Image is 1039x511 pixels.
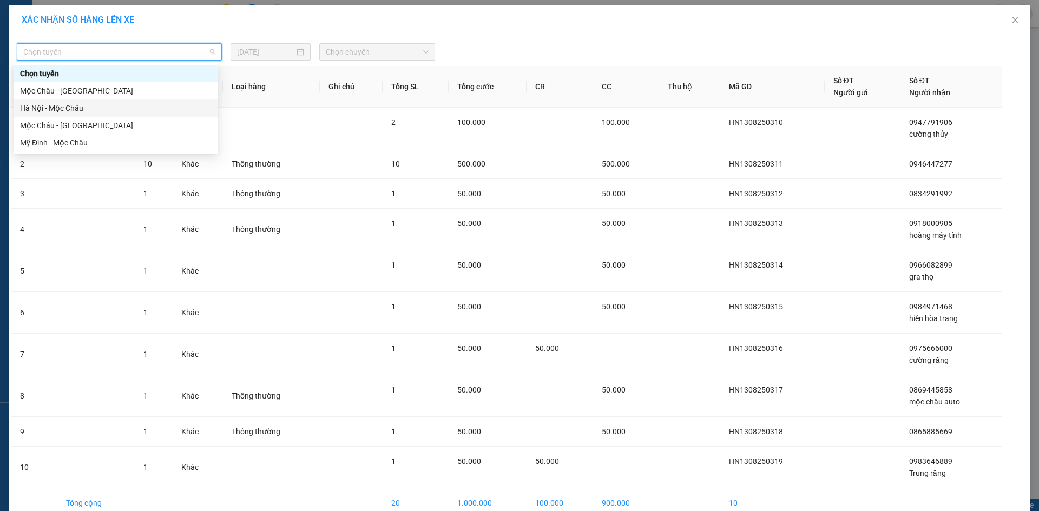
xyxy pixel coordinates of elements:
[909,189,952,198] span: 0834291992
[20,137,212,149] div: Mỹ Đình - Mộc Châu
[22,15,134,25] span: XÁC NHẬN SỐ HÀNG LÊN XE
[602,219,626,228] span: 50.000
[4,61,33,68] span: Người gửi:
[173,209,223,250] td: Khác
[909,469,946,477] span: Trung răng
[457,219,481,228] span: 50.000
[909,88,950,97] span: Người nhận
[143,189,148,198] span: 1
[87,11,157,27] span: VP [GEOGRAPHIC_DATA]
[237,46,294,58] input: 13/08/2025
[391,118,396,127] span: 2
[457,386,481,394] span: 50.000
[729,189,783,198] span: HN1308250312
[143,160,152,168] span: 10
[14,82,218,99] div: Mộc Châu - Hà Nội
[391,219,396,228] span: 1
[320,66,383,108] th: Ghi chú
[383,66,448,108] th: Tổng SL
[833,76,854,85] span: Số ĐT
[909,356,949,364] span: cường răng
[173,179,223,209] td: Khác
[27,6,63,17] span: HAIVAN
[909,457,952,466] span: 0983646889
[593,66,660,108] th: CC
[11,209,57,250] td: 4
[11,66,57,108] th: STT
[602,386,626,394] span: 50.000
[729,386,783,394] span: HN1308250317
[391,386,396,394] span: 1
[20,85,212,97] div: Mộc Châu - [GEOGRAPHIC_DATA]
[457,427,481,436] span: 50.000
[602,302,626,311] span: 50.000
[909,118,952,127] span: 0947791906
[14,117,218,134] div: Mộc Châu - Mỹ Đình
[535,457,559,466] span: 50.000
[535,344,559,353] span: 50.000
[909,314,958,323] span: hiền hòa trang
[457,457,481,466] span: 50.000
[602,189,626,198] span: 50.000
[602,427,626,436] span: 50.000
[173,292,223,334] td: Khác
[143,391,148,400] span: 1
[602,261,626,269] span: 50.000
[729,219,783,228] span: HN1308250313
[38,69,85,77] span: mộc châu auto
[223,209,319,250] td: Thông thường
[527,66,593,108] th: CR
[659,66,720,108] th: Thu hộ
[11,447,57,488] td: 10
[11,417,57,447] td: 9
[391,302,396,311] span: 1
[11,250,57,292] td: 5
[223,417,319,447] td: Thông thường
[173,250,223,292] td: Khác
[729,302,783,311] span: HN1308250315
[909,386,952,394] span: 0869445858
[4,77,80,92] span: 0869445858
[729,160,783,168] span: HN1308250311
[457,189,481,198] span: 50.000
[391,427,396,436] span: 1
[223,179,319,209] td: Thông thường
[449,66,527,108] th: Tổng cước
[729,427,783,436] span: HN1308250318
[173,334,223,375] td: Khác
[173,447,223,488] td: Khác
[391,344,396,353] span: 1
[909,273,933,281] span: gra thọ
[602,118,630,127] span: 100.000
[143,350,148,359] span: 1
[11,108,57,149] td: 1
[173,149,223,179] td: Khác
[143,463,148,472] span: 1
[457,118,485,127] span: 100.000
[909,302,952,311] span: 0984971468
[909,261,952,269] span: 0966082899
[14,65,218,82] div: Chọn tuyến
[457,302,481,311] span: 50.000
[20,68,212,79] div: Chọn tuyến
[109,29,157,39] span: 0943559551
[14,134,218,151] div: Mỹ Đình - Mộc Châu
[326,44,429,60] span: Chọn chuyến
[729,118,783,127] span: HN1308250310
[909,397,960,406] span: mộc châu auto
[391,457,396,466] span: 1
[391,261,396,269] span: 1
[1000,5,1030,36] button: Close
[11,292,57,334] td: 6
[909,427,952,436] span: 0865885669
[833,88,868,97] span: Người gửi
[20,102,212,114] div: Hà Nội - Mộc Châu
[457,160,485,168] span: 500.000
[11,179,57,209] td: 3
[14,99,218,117] div: Hà Nội - Mộc Châu
[143,267,148,275] span: 1
[143,427,148,436] span: 1
[457,344,481,353] span: 50.000
[729,457,783,466] span: HN1308250319
[28,33,62,43] em: Logistics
